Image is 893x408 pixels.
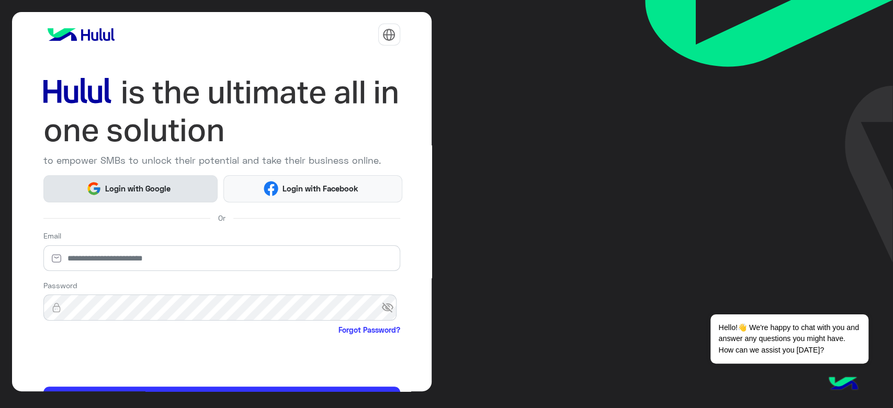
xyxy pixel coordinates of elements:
iframe: reCAPTCHA [43,338,202,379]
a: Forgot Password? [338,324,400,335]
label: Email [43,230,61,241]
span: Login with Google [101,183,175,195]
img: email [43,253,70,264]
img: tab [382,28,395,41]
span: Hello!👋 We're happy to chat with you and answer any questions you might have. How can we assist y... [710,314,868,364]
label: Password [43,280,77,291]
button: Login with Google [43,175,218,202]
img: hulul-logo.png [825,366,862,403]
span: visibility_off [381,298,400,317]
span: Or [218,212,225,223]
img: Facebook [264,181,279,196]
img: Google [86,181,101,196]
img: logo [43,24,119,45]
p: to empower SMBs to unlock their potential and take their business online. [43,153,400,167]
span: Login with Facebook [278,183,362,195]
button: Login with Facebook [223,175,402,202]
img: lock [43,302,70,313]
img: hululLoginTitle_EN.svg [43,73,400,150]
